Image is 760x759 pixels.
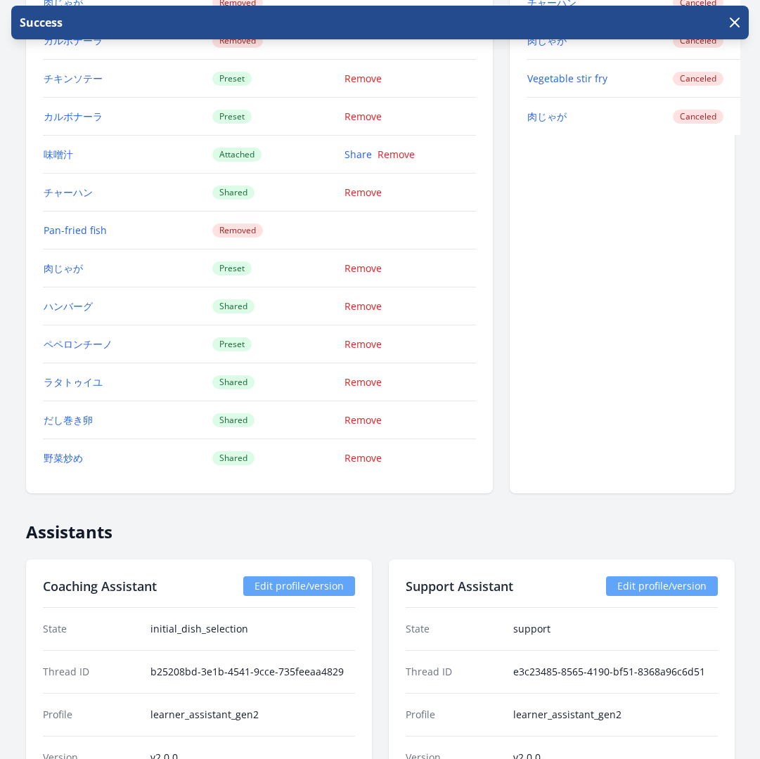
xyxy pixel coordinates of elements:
[527,110,567,123] a: 肉じゃが
[17,14,63,31] p: Success
[344,72,382,85] a: Remove
[212,451,255,465] span: Shared
[212,413,255,427] span: Shared
[513,622,718,636] dd: support
[344,337,382,351] a: Remove
[44,375,103,389] a: ラタトゥイユ
[212,223,263,238] span: Removed
[406,665,502,679] dt: Thread ID
[378,148,415,161] a: Remove
[344,148,372,161] a: Share
[43,622,139,636] dt: State
[43,665,139,679] dt: Thread ID
[44,110,103,123] a: カルボナーラ
[44,223,107,237] a: Pan-fried fish
[44,261,83,275] a: 肉じゃが
[527,72,607,85] a: Vegetable stir fry
[344,186,382,199] a: Remove
[212,72,252,86] span: Preset
[513,665,718,679] dd: e3c23485-8565-4190-bf51-8368a96c6d51
[44,186,93,199] a: チャーハン
[212,299,255,313] span: Shared
[673,110,723,124] span: Canceled
[673,72,723,86] span: Canceled
[212,375,255,389] span: Shared
[344,299,382,313] a: Remove
[26,510,735,543] h2: Assistants
[344,110,382,123] a: Remove
[44,451,83,465] a: 野菜炒め
[43,576,157,596] h2: Coaching Assistant
[212,261,252,275] span: Preset
[606,576,718,596] a: Edit profile/version
[406,708,502,722] dt: Profile
[212,337,252,351] span: Preset
[406,576,513,596] h2: Support Assistant
[243,576,355,596] a: Edit profile/version
[344,261,382,275] a: Remove
[344,375,382,389] a: Remove
[44,337,112,351] a: ペペロンチーノ
[406,622,502,636] dt: State
[513,708,718,722] dd: learner_assistant_gen2
[44,413,93,427] a: だし巻き卵
[150,622,355,636] dd: initial_dish_selection
[150,708,355,722] dd: learner_assistant_gen2
[150,665,355,679] dd: b25208bd-3e1b-4541-9cce-735feeaa4829
[43,708,139,722] dt: Profile
[44,299,93,313] a: ハンバーグ
[344,451,382,465] a: Remove
[44,148,73,161] a: 味噌汁
[344,413,382,427] a: Remove
[44,72,103,85] a: チキンソテー
[212,110,252,124] span: Preset
[212,186,255,200] span: Shared
[212,148,262,162] span: Attached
